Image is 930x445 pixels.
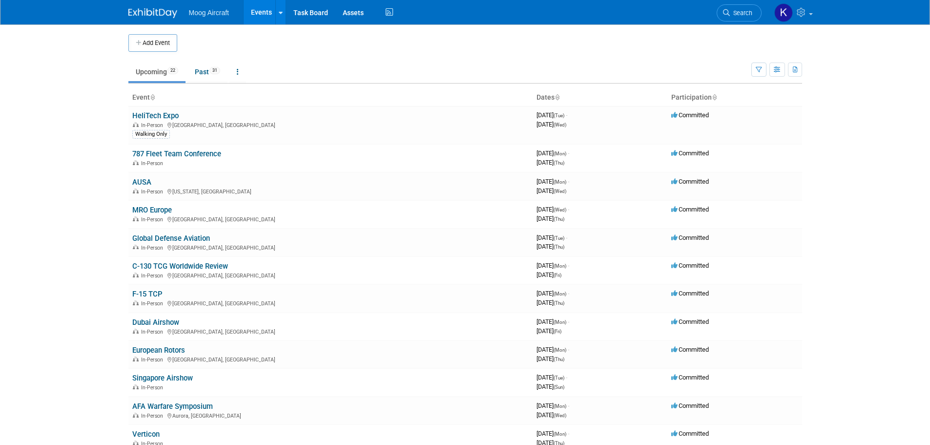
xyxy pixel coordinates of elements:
[132,271,529,279] div: [GEOGRAPHIC_DATA], [GEOGRAPHIC_DATA]
[537,346,569,353] span: [DATE]
[554,347,566,353] span: (Mon)
[132,178,151,187] a: AUSA
[141,300,166,307] span: In-Person
[132,234,210,243] a: Global Defense Aviation
[537,178,569,185] span: [DATE]
[554,160,564,166] span: (Thu)
[671,111,709,119] span: Committed
[554,263,566,269] span: (Mon)
[128,34,177,52] button: Add Event
[537,262,569,269] span: [DATE]
[537,159,564,166] span: [DATE]
[132,346,185,355] a: European Rotors
[133,357,139,361] img: In-Person Event
[554,122,566,127] span: (Wed)
[133,329,139,334] img: In-Person Event
[141,245,166,251] span: In-Person
[133,245,139,250] img: In-Person Event
[554,151,566,156] span: (Mon)
[537,271,561,278] span: [DATE]
[554,273,561,278] span: (Fri)
[537,215,564,222] span: [DATE]
[132,355,529,363] div: [GEOGRAPHIC_DATA], [GEOGRAPHIC_DATA]
[671,178,709,185] span: Committed
[554,384,564,390] span: (Sun)
[667,89,802,106] th: Participation
[537,402,569,409] span: [DATE]
[555,93,559,101] a: Sort by Start Date
[537,355,564,362] span: [DATE]
[132,206,172,214] a: MRO Europe
[537,430,569,437] span: [DATE]
[537,121,566,128] span: [DATE]
[537,383,564,390] span: [DATE]
[671,149,709,157] span: Committed
[141,357,166,363] span: In-Person
[132,402,213,411] a: AFA Warfare Symposium
[128,63,186,81] a: Upcoming22
[568,318,569,325] span: -
[568,178,569,185] span: -
[132,430,160,439] a: Verticon
[566,234,567,241] span: -
[537,374,567,381] span: [DATE]
[141,160,166,167] span: In-Person
[566,111,567,119] span: -
[568,206,569,213] span: -
[132,149,221,158] a: 787 Fleet Team Conference
[671,234,709,241] span: Committed
[132,411,529,419] div: Aurora, [GEOGRAPHIC_DATA]
[671,346,709,353] span: Committed
[671,374,709,381] span: Committed
[554,300,564,306] span: (Thu)
[568,262,569,269] span: -
[133,413,139,418] img: In-Person Event
[554,207,566,212] span: (Wed)
[554,431,566,437] span: (Mon)
[128,89,533,106] th: Event
[132,111,179,120] a: HeliTech Expo
[132,187,529,195] div: [US_STATE], [GEOGRAPHIC_DATA]
[133,216,139,221] img: In-Person Event
[554,357,564,362] span: (Thu)
[141,384,166,391] span: In-Person
[537,243,564,250] span: [DATE]
[132,215,529,223] div: [GEOGRAPHIC_DATA], [GEOGRAPHIC_DATA]
[189,9,229,17] span: Moog Aircraft
[568,346,569,353] span: -
[187,63,227,81] a: Past31
[150,93,155,101] a: Sort by Event Name
[568,149,569,157] span: -
[554,329,561,334] span: (Fri)
[537,299,564,306] span: [DATE]
[141,273,166,279] span: In-Person
[537,111,567,119] span: [DATE]
[132,121,529,128] div: [GEOGRAPHIC_DATA], [GEOGRAPHIC_DATA]
[209,67,220,74] span: 31
[132,130,170,139] div: Walking Only
[141,413,166,419] span: In-Person
[554,319,566,325] span: (Mon)
[554,235,564,241] span: (Tue)
[554,113,564,118] span: (Tue)
[554,413,566,418] span: (Wed)
[132,262,228,271] a: C-130 TCG Worldwide Review
[717,4,762,21] a: Search
[133,273,139,277] img: In-Person Event
[141,216,166,223] span: In-Person
[554,179,566,185] span: (Mon)
[554,189,566,194] span: (Wed)
[671,402,709,409] span: Committed
[132,327,529,335] div: [GEOGRAPHIC_DATA], [GEOGRAPHIC_DATA]
[554,403,566,409] span: (Mon)
[537,149,569,157] span: [DATE]
[133,300,139,305] img: In-Person Event
[774,3,793,22] img: Kelsey Blackley
[568,290,569,297] span: -
[537,327,561,335] span: [DATE]
[537,187,566,194] span: [DATE]
[537,290,569,297] span: [DATE]
[133,122,139,127] img: In-Person Event
[566,374,567,381] span: -
[132,243,529,251] div: [GEOGRAPHIC_DATA], [GEOGRAPHIC_DATA]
